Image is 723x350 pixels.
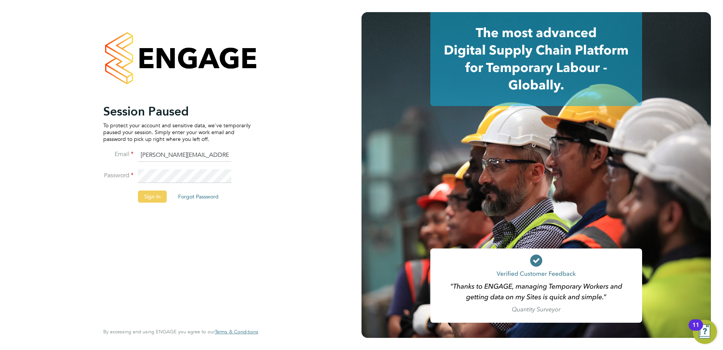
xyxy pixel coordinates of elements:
h2: Session Paused [103,104,251,119]
button: Open Resource Center, 11 new notifications [693,320,717,344]
span: By accessing and using ENGAGE you agree to our [103,328,258,335]
input: Enter your work email... [138,148,231,162]
div: 11 [692,325,699,335]
p: To protect your account and sensitive data, we've temporarily paused your session. Simply enter y... [103,122,251,143]
button: Forgot Password [172,191,225,203]
label: Email [103,150,133,158]
button: Sign In [138,191,167,203]
a: Terms & Conditions [215,329,258,335]
label: Password [103,172,133,180]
